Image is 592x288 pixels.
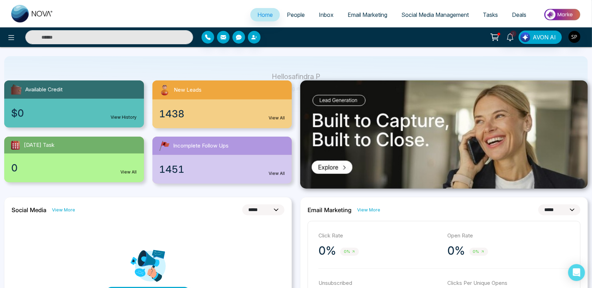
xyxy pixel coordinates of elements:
[11,106,24,120] span: $0
[312,8,341,21] a: Inbox
[537,7,588,22] img: Market-place.gif
[287,11,305,18] span: People
[269,115,285,121] a: View All
[318,244,336,258] p: 0%
[448,232,570,240] p: Open Rate
[111,114,137,120] a: View History
[148,80,296,128] a: New Leads1438View All
[300,80,588,189] img: .
[483,11,498,18] span: Tasks
[173,142,229,150] span: Incomplete Follow Ups
[469,248,488,256] span: 0%
[280,8,312,21] a: People
[269,170,285,177] a: View All
[520,32,530,42] img: Lead Flow
[448,244,465,258] p: 0%
[357,207,380,213] a: View More
[319,11,334,18] span: Inbox
[24,141,54,149] span: [DATE] Task
[158,83,171,97] img: newLeads.svg
[257,11,273,18] span: Home
[159,106,185,121] span: 1438
[568,31,580,43] img: User Avatar
[476,8,505,21] a: Tasks
[512,11,526,18] span: Deals
[568,264,585,281] div: Open Intercom Messenger
[348,11,387,18] span: Email Marketing
[394,8,476,21] a: Social Media Management
[318,232,441,240] p: Click Rate
[148,137,296,184] a: Incomplete Follow Ups1451View All
[340,248,359,256] span: 0%
[121,169,137,175] a: View All
[10,83,22,96] img: availableCredit.svg
[401,11,469,18] span: Social Media Management
[11,5,53,22] img: Nova CRM Logo
[12,207,46,214] h2: Social Media
[174,86,202,94] span: New Leads
[10,139,21,151] img: todayTask.svg
[341,8,394,21] a: Email Marketing
[448,279,570,287] p: Clicks Per Unique Opens
[158,139,171,152] img: followUps.svg
[505,8,533,21] a: Deals
[519,31,562,44] button: AVON AI
[510,31,517,37] span: 2
[52,207,75,213] a: View More
[308,207,351,214] h2: Email Marketing
[131,248,166,283] img: Analytics png
[11,161,18,175] span: 0
[502,31,519,43] a: 2
[25,86,63,94] span: Available Credit
[318,279,441,287] p: Unsubscribed
[250,8,280,21] a: Home
[159,162,185,177] span: 1451
[533,33,556,41] span: AVON AI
